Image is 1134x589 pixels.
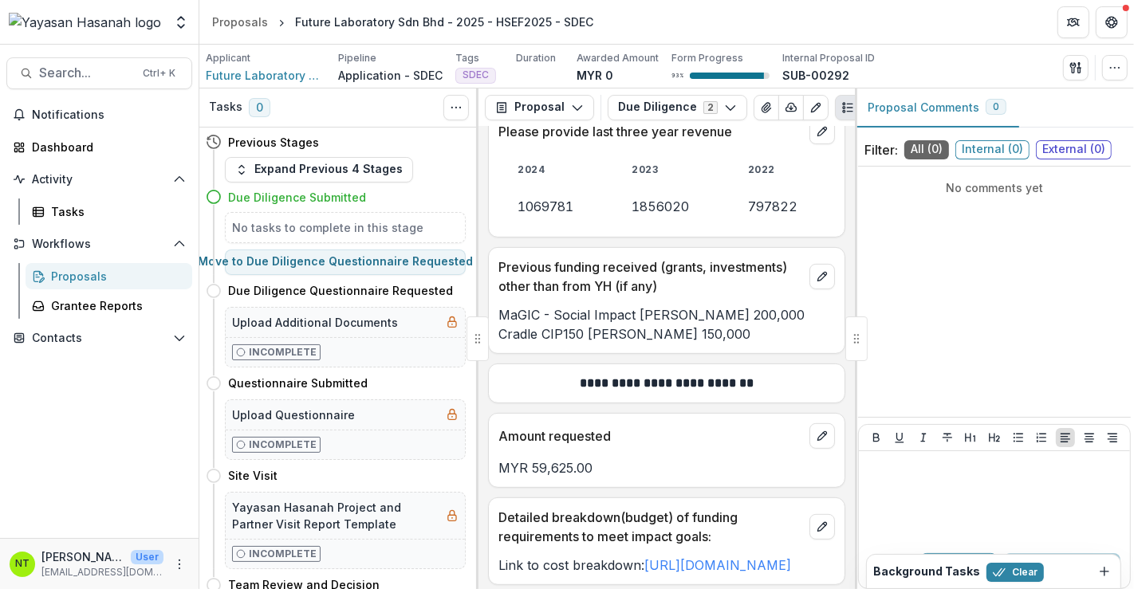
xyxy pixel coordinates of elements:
button: Get Help [1096,6,1128,38]
button: Toggle View Cancelled Tasks [443,95,469,120]
p: Application - SDEC [338,67,443,84]
button: Notifications [6,102,192,128]
p: Awarded Amount [577,51,659,65]
p: Pipeline [338,51,376,65]
button: Due Diligence2 [608,95,747,120]
img: Yayasan Hasanah logo [9,13,161,32]
h4: Due Diligence Questionnaire Requested [228,282,453,299]
button: Bold [867,428,886,447]
span: Internal ( 0 ) [955,140,1030,159]
button: Bullet List [1009,428,1028,447]
p: Detailed breakdown(budget) of funding requirements to meet impact goals: [498,508,803,546]
nav: breadcrumb [206,10,600,33]
div: Tasks [51,203,179,220]
button: Add Comment [1004,553,1120,579]
h3: Tasks [209,100,242,114]
p: Tags [455,51,479,65]
h5: Upload Questionnaire [232,406,355,423]
a: Proposals [206,10,274,33]
span: Workflows [32,238,167,251]
a: Tasks [26,198,192,225]
th: 2023 [612,154,729,186]
button: Move to Due Diligence Questionnaire Requested [225,249,466,275]
button: Open Activity [6,167,192,192]
td: 1069781 [498,186,612,227]
div: Future Laboratory Sdn Bhd - 2025 - HSEF2025 - SDEC [295,14,593,30]
button: Dismiss [1095,562,1114,581]
p: Internal Proposal ID [782,51,875,65]
div: Dashboard [32,139,179,155]
button: Align Center [1080,428,1099,447]
p: SUB-00292 [782,67,849,84]
button: edit [809,514,835,540]
div: Proposals [212,14,268,30]
div: Ctrl + K [140,65,179,82]
button: edit [809,423,835,449]
button: Open Contacts [6,325,192,351]
a: Dashboard [6,134,192,160]
p: Incomplete [249,438,317,452]
p: Incomplete [249,345,317,359]
button: Ordered List [1032,428,1051,447]
span: Contacts [32,332,167,345]
span: All ( 0 ) [904,140,949,159]
td: 1856020 [612,186,729,227]
p: 93 % [671,70,683,81]
button: Align Right [1103,428,1122,447]
h5: Upload Additional Documents [232,314,398,331]
td: 797822 [729,186,835,227]
span: Search... [39,65,133,80]
div: Proposals [51,268,179,285]
button: Expand Previous 4 Stages [225,157,413,183]
h5: Yayasan Hasanah Project and Partner Visit Report Template [232,499,439,532]
button: Proposal [485,95,594,120]
button: More [170,555,189,574]
h4: Questionnaire Submitted [228,375,368,391]
span: SDEC [463,69,489,80]
th: 2024 [498,154,612,186]
a: [URL][DOMAIN_NAME] [644,557,791,573]
button: Heading 2 [985,428,1004,447]
th: 2022 [729,154,835,186]
div: Grantee Reports [51,297,179,314]
button: Proposal Comments [855,88,1019,128]
button: Clear [986,563,1044,582]
p: [PERSON_NAME] [41,548,124,565]
p: Please provide last three year revenue [498,122,803,141]
button: Search... [6,57,192,89]
button: Edit as form [803,95,829,120]
h4: Due Diligence Submitted [228,189,366,206]
p: MaGIC - Social Impact [PERSON_NAME] 200,000 Cradle CIP150 [PERSON_NAME] 150,000 [498,305,835,344]
p: Incomplete [249,547,317,561]
button: Open Workflows [6,231,192,257]
button: Underline [890,428,909,447]
button: Align Left [1056,428,1075,447]
p: Previous funding received (grants, investments) other than from YH (if any) [498,257,803,296]
p: No comments yet [864,179,1124,196]
button: Strike [938,428,957,447]
h5: No tasks to complete in this stage [232,219,459,236]
a: Grantee Reports [26,293,192,319]
div: Nur Atiqah binti Adul Taib [15,559,30,569]
p: Applicant [206,51,250,65]
span: External ( 0 ) [1036,140,1112,159]
p: Filter: [864,140,898,159]
button: Partners [1057,6,1089,38]
button: Internal [920,553,998,579]
h4: Site Visit [228,467,278,484]
a: Future Laboratory Sdn Bhd [206,67,325,84]
p: Duration [516,51,556,65]
button: Heading 1 [961,428,980,447]
p: Amount requested [498,426,803,446]
button: Italicize [914,428,933,447]
button: Open entity switcher [170,6,192,38]
h2: Background Tasks [873,565,980,579]
button: Plaintext view [835,95,860,120]
p: [EMAIL_ADDRESS][DOMAIN_NAME] [41,565,163,579]
p: Form Progress [671,51,743,65]
span: 0 [993,101,999,112]
p: MYR 59,625.00 [498,458,835,477]
p: MYR 0 [577,67,613,84]
p: Link to cost breakdown: [498,556,835,575]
